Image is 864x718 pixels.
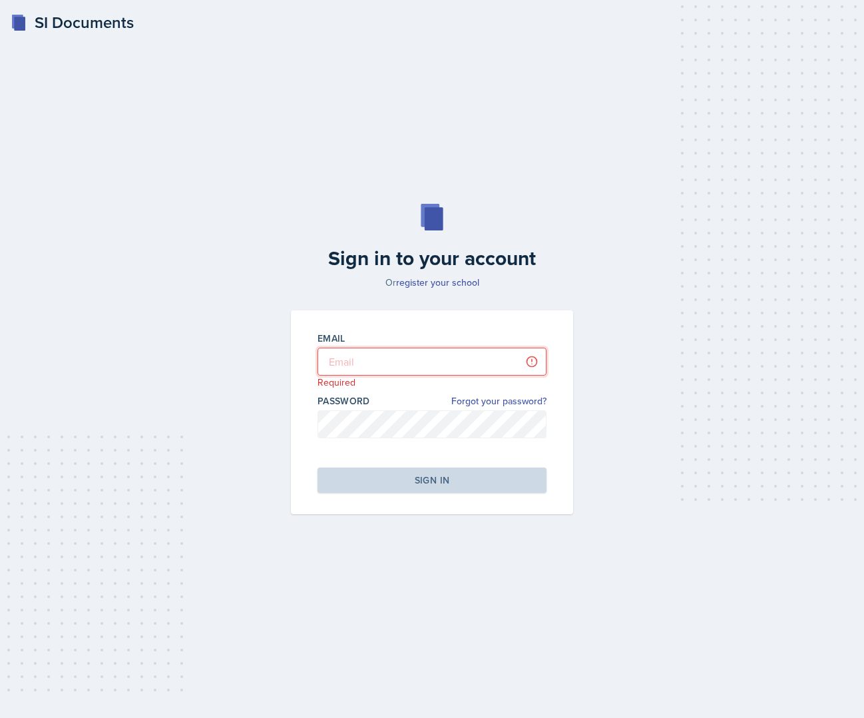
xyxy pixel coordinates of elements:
button: Sign in [318,468,546,493]
a: register your school [396,276,479,289]
div: Sign in [415,474,449,487]
p: Required [318,376,546,389]
h2: Sign in to your account [283,246,581,270]
p: Or [283,276,581,289]
a: Forgot your password? [451,394,546,408]
label: Password [318,394,370,408]
label: Email [318,332,345,345]
a: SI Documents [11,11,134,35]
input: Email [318,348,546,376]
